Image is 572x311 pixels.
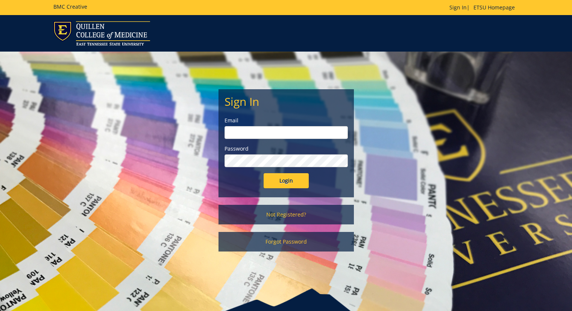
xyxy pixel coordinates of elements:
[218,205,354,224] a: Not Registered?
[225,145,348,152] label: Password
[218,232,354,252] a: Forgot Password
[53,4,87,9] h5: BMC Creative
[449,4,467,11] a: Sign In
[225,117,348,124] label: Email
[470,4,519,11] a: ETSU Homepage
[53,21,150,46] img: ETSU logo
[225,95,348,108] h2: Sign In
[449,4,519,11] p: |
[264,173,309,188] input: Login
